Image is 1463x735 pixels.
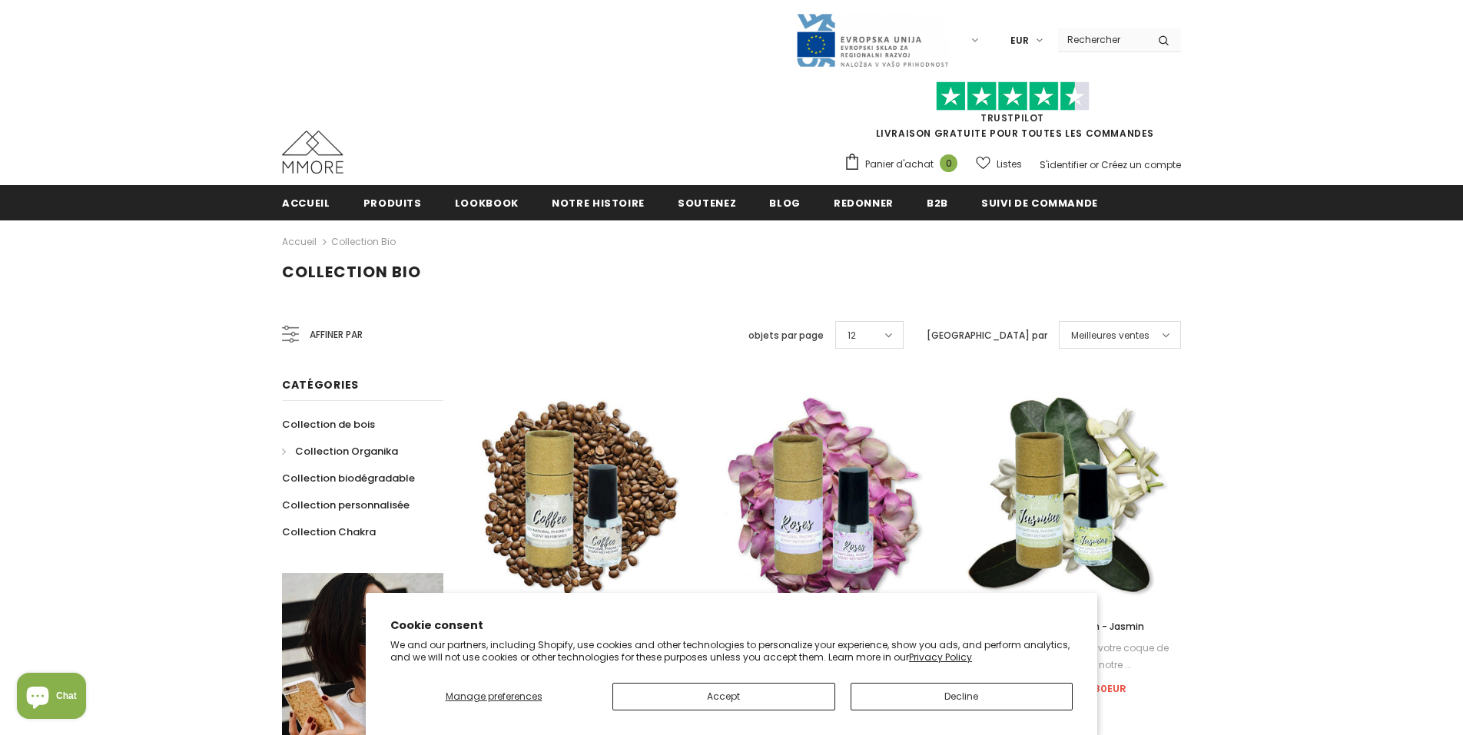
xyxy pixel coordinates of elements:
a: TrustPilot [980,111,1044,124]
button: Manage preferences [390,683,597,710]
span: Notre histoire [552,196,645,210]
h2: Cookie consent [390,617,1073,634]
a: Collection biodégradable [282,465,415,492]
span: or [1090,158,1099,171]
span: Blog [769,196,801,210]
inbox-online-store-chat: Shopify online store chat [12,673,91,723]
span: Affiner par [310,326,363,343]
a: Suivi de commande [981,185,1098,220]
a: Javni Razpis [795,33,949,46]
a: Blog [769,185,801,220]
span: LIVRAISON GRATUITE POUR TOUTES LES COMMANDES [844,88,1181,140]
span: Listes [997,157,1022,172]
span: EUR [1010,33,1029,48]
a: Collection de bois [282,411,375,438]
a: Créez un compte [1101,158,1181,171]
a: Collection personnalisée [282,492,410,518]
span: Suivi de commande [981,196,1098,210]
a: Accueil [282,185,330,220]
a: Produits [363,185,422,220]
a: Accueil [282,233,317,251]
img: Javni Razpis [795,12,949,68]
button: Decline [851,683,1073,710]
img: Faites confiance aux étoiles pilotes [936,81,1090,111]
a: S'identifier [1040,158,1087,171]
span: Collection de bois [282,417,375,432]
label: [GEOGRAPHIC_DATA] par [927,328,1047,343]
span: 12 [848,328,856,343]
a: B2B [927,185,948,220]
a: soutenez [678,185,736,220]
span: Collection Bio [282,261,421,283]
span: Catégories [282,377,359,392]
span: € 9.80EUR [1073,681,1126,696]
a: Redonner [834,185,894,220]
span: Collection Chakra [282,525,376,539]
a: Collection Bio [331,235,396,248]
span: Manage preferences [446,690,542,703]
span: Collection Organika [295,444,398,459]
span: 0 [940,154,957,172]
button: Accept [612,683,835,710]
a: Listes [976,151,1022,177]
span: Produits [363,196,422,210]
span: Collection biodégradable [282,471,415,485]
a: Panier d'achat 0 [844,153,965,176]
p: We and our partners, including Shopify, use cookies and other technologies to personalize your ex... [390,639,1073,663]
span: Collection personnalisée [282,498,410,512]
span: Panier d'achat [865,157,934,172]
span: Redonner [834,196,894,210]
a: Collection Chakra [282,518,376,545]
label: objets par page [748,328,824,343]
span: Lookbook [455,196,519,210]
span: soutenez [678,196,736,210]
span: Meilleures ventes [1071,328,1149,343]
a: Lookbook [455,185,519,220]
span: B2B [927,196,948,210]
span: Accueil [282,196,330,210]
a: Privacy Policy [909,651,972,664]
input: Search Site [1058,28,1146,51]
img: Cas MMORE [282,131,343,174]
a: Notre histoire [552,185,645,220]
a: Collection Organika [282,438,398,465]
